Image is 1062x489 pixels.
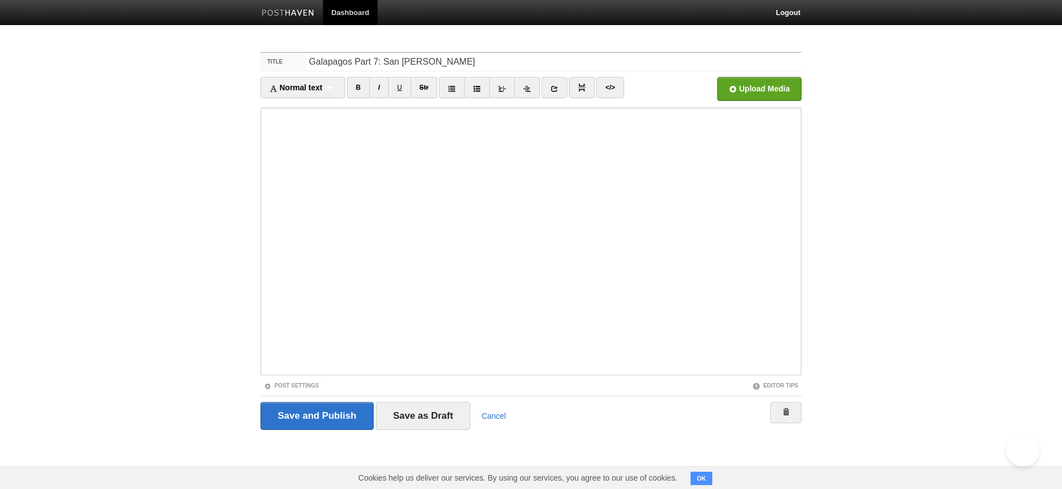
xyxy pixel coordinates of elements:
label: Title [260,53,306,71]
input: Save as Draft [376,402,471,430]
a: Cancel [481,411,506,420]
img: pagebreak-icon.png [578,84,586,91]
a: Post Settings [264,383,319,389]
del: Str [419,84,429,91]
span: Cookies help us deliver our services. By using our services, you agree to our use of cookies. [347,467,688,489]
a: Editor Tips [752,383,798,389]
span: Normal text [269,83,322,92]
a: I [369,77,389,98]
iframe: Help Scout Beacon - Open [1006,433,1040,467]
a: B [347,77,370,98]
a: U [388,77,411,98]
button: OK [691,472,712,485]
input: Save and Publish [260,402,374,430]
a: </> [596,77,624,98]
a: Str [411,77,438,98]
img: Posthaven-bar [262,9,315,18]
